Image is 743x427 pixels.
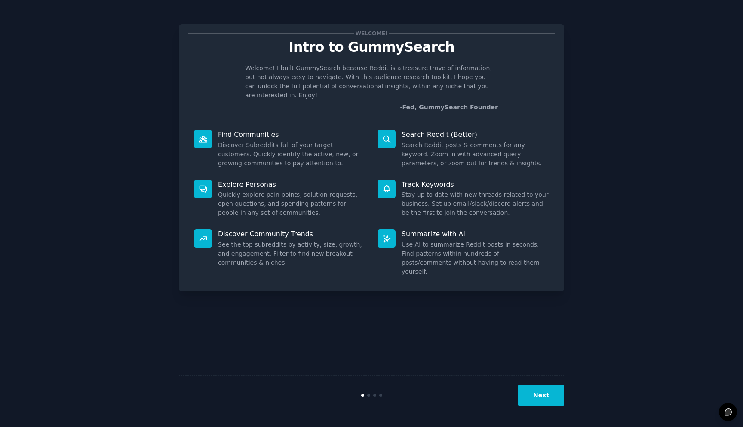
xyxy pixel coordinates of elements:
[218,240,365,267] dd: See the top subreddits by activity, size, growth, and engagement. Filter to find new breakout com...
[218,229,365,238] p: Discover Community Trends
[245,64,498,100] p: Welcome! I built GummySearch because Reddit is a treasure trove of information, but not always ea...
[402,190,549,217] dd: Stay up to date with new threads related to your business. Set up email/slack/discord alerts and ...
[188,40,555,55] p: Intro to GummySearch
[400,103,498,112] div: -
[402,104,498,111] a: Fed, GummySearch Founder
[354,29,389,38] span: Welcome!
[518,385,564,406] button: Next
[402,130,549,139] p: Search Reddit (Better)
[402,240,549,276] dd: Use AI to summarize Reddit posts in seconds. Find patterns within hundreds of posts/comments with...
[218,190,365,217] dd: Quickly explore pain points, solution requests, open questions, and spending patterns for people ...
[218,141,365,168] dd: Discover Subreddits full of your target customers. Quickly identify the active, new, or growing c...
[402,141,549,168] dd: Search Reddit posts & comments for any keyword. Zoom in with advanced query parameters, or zoom o...
[218,180,365,189] p: Explore Personas
[218,130,365,139] p: Find Communities
[402,180,549,189] p: Track Keywords
[402,229,549,238] p: Summarize with AI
